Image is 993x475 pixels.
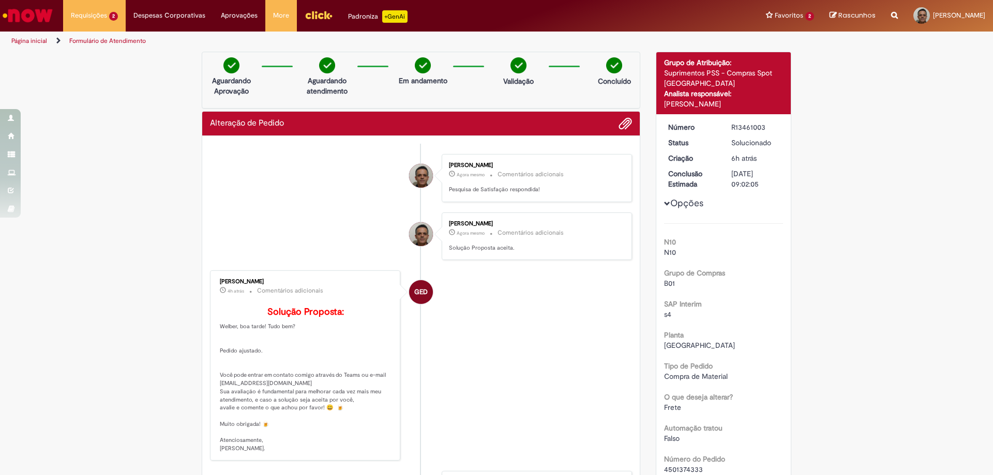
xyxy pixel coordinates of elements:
[449,244,621,252] p: Solução Proposta aceita.
[409,164,433,188] div: Welber Teixeira Gomes
[664,330,684,340] b: Planta
[409,222,433,246] div: Welber Teixeira Gomes
[731,154,757,163] span: 6h atrás
[664,392,733,402] b: O que deseja alterar?
[305,7,333,23] img: click_logo_yellow_360x200.png
[498,170,564,179] small: Comentários adicionais
[664,361,713,371] b: Tipo de Pedido
[731,154,757,163] time: 29/08/2025 09:15:27
[449,186,621,194] p: Pesquisa de Satisfação respondida!
[664,372,728,381] span: Compra de Material
[71,10,107,21] span: Requisições
[660,122,724,132] dt: Número
[348,10,408,23] div: Padroniza
[664,341,735,350] span: [GEOGRAPHIC_DATA]
[503,76,534,86] p: Validação
[660,137,724,148] dt: Status
[664,57,784,68] div: Grupo de Atribuição:
[449,162,621,168] div: [PERSON_NAME]
[449,221,621,227] div: [PERSON_NAME]
[664,268,725,278] b: Grupo de Compras
[664,99,784,109] div: [PERSON_NAME]
[664,299,702,309] b: SAP Interim
[619,117,632,130] button: Adicionar anexos
[409,280,433,304] div: Gabriele Estefane Da Silva
[223,57,239,73] img: check-circle-green.png
[220,307,392,452] p: Welber, boa tarde! Tudo bem? Pedido ajustado. Você pode entrar em contato comigo através do Teams...
[267,306,344,318] b: Solução Proposta:
[228,288,244,294] time: 29/08/2025 11:18:29
[415,57,431,73] img: check-circle-green.png
[133,10,205,21] span: Despesas Corporativas
[210,119,284,128] h2: Alteração de Pedido Histórico de tíquete
[664,454,725,464] b: Número do Pedido
[664,403,681,412] span: Frete
[414,280,428,304] span: GED
[933,11,985,20] span: [PERSON_NAME]
[830,11,876,21] a: Rascunhos
[664,237,676,247] b: N10
[399,75,447,86] p: Em andamento
[206,75,257,96] p: Aguardando Aprovação
[805,12,814,21] span: 2
[731,153,779,163] div: 29/08/2025 09:15:27
[731,168,779,189] div: [DATE] 09:02:05
[775,10,803,21] span: Favoritos
[220,279,392,285] div: [PERSON_NAME]
[257,286,323,295] small: Comentários adicionais
[510,57,526,73] img: check-circle-green.png
[382,10,408,23] p: +GenAi
[664,310,671,319] span: s4
[109,12,118,21] span: 2
[664,465,703,474] span: 4501374333
[660,168,724,189] dt: Conclusão Estimada
[660,153,724,163] dt: Criação
[8,32,654,51] ul: Trilhas de página
[664,248,676,257] span: N10
[664,68,784,88] div: Suprimentos PSS - Compras Spot [GEOGRAPHIC_DATA]
[731,137,779,148] div: Solucionado
[457,230,485,236] time: 29/08/2025 15:05:04
[598,76,631,86] p: Concluído
[838,10,876,20] span: Rascunhos
[69,37,146,45] a: Formulário de Atendimento
[457,172,485,178] span: Agora mesmo
[1,5,54,26] img: ServiceNow
[228,288,244,294] span: 4h atrás
[457,172,485,178] time: 29/08/2025 15:05:13
[221,10,258,21] span: Aprovações
[606,57,622,73] img: check-circle-green.png
[319,57,335,73] img: check-circle-green.png
[457,230,485,236] span: Agora mesmo
[498,228,564,237] small: Comentários adicionais
[731,122,779,132] div: R13461003
[664,279,675,288] span: B01
[302,75,352,96] p: Aguardando atendimento
[11,37,47,45] a: Página inicial
[273,10,289,21] span: More
[664,88,784,99] div: Analista responsável:
[664,423,723,433] b: Automação tratou
[664,434,680,443] span: Falso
